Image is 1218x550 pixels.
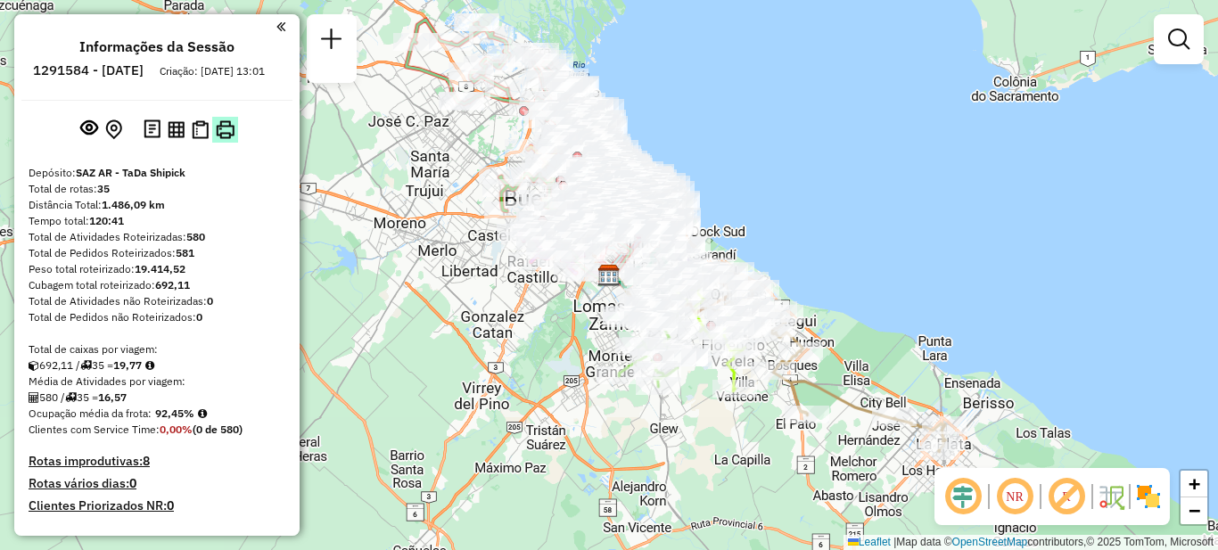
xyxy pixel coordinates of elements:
a: OpenStreetMap [952,536,1028,548]
img: Fluxo de ruas [1097,482,1125,511]
a: Zoom out [1181,497,1207,524]
div: Map data © contributors,© 2025 TomTom, Microsoft [844,535,1218,550]
strong: 0 [196,310,202,324]
div: Tempo total: [29,213,285,229]
span: Clientes com Service Time: [29,423,160,436]
strong: 35 [97,182,110,195]
button: Imprimir Rotas [212,117,238,143]
i: Total de rotas [65,392,77,403]
a: Zoom in [1181,471,1207,497]
strong: 0,00% [160,423,193,436]
strong: 581 [176,246,194,259]
div: Média de Atividades por viagem: [29,374,285,390]
div: Total de rotas: [29,181,285,197]
div: 580 / 35 = [29,390,285,406]
span: | [893,536,896,548]
strong: 1.486,09 km [102,198,165,211]
img: Exibir/Ocultar setores [1134,482,1163,511]
strong: (0 de 580) [193,423,243,436]
strong: SAZ AR - TaDa Shipick [76,166,185,179]
a: Leaflet [848,536,891,548]
i: Cubagem total roteirizado [29,360,39,371]
div: Cubagem total roteirizado: [29,277,285,293]
h4: Informações da Sessão [79,38,235,55]
a: Clique aqui para minimizar o painel [276,16,285,37]
strong: 580 [186,230,205,243]
h4: Rotas improdutivas: [29,454,285,469]
button: Centralizar mapa no depósito ou ponto de apoio [102,116,126,144]
em: Média calculada utilizando a maior ocupação (%Peso ou %Cubagem) de cada rota da sessão. Rotas cro... [198,408,207,419]
h6: 1291584 - [DATE] [33,62,144,78]
a: Nova sessão e pesquisa [314,21,350,62]
div: Total de Pedidos Roteirizados: [29,245,285,261]
span: Ocultar NR [993,475,1036,518]
div: Total de Pedidos não Roteirizados: [29,309,285,325]
span: Ocupação média da frota: [29,406,152,420]
strong: 19,77 [113,358,142,372]
img: SAZ AR - TaDa Shipick [597,264,621,287]
span: Exibir rótulo [1045,475,1088,518]
a: Exibir filtros [1161,21,1197,57]
strong: 92,45% [155,406,194,420]
button: Visualizar relatório de Roteirização [164,117,188,141]
div: Depósito: [29,165,285,181]
strong: 0 [129,475,136,491]
strong: 120:41 [89,214,124,227]
button: Visualizar Romaneio [188,117,212,143]
button: Exibir sessão original [77,115,102,144]
div: Total de Atividades não Roteirizadas: [29,293,285,309]
div: 692,11 / 35 = [29,357,285,374]
strong: 0 [167,497,174,513]
i: Meta Caixas/viagem: 1,00 Diferença: 18,77 [145,360,154,371]
i: Total de rotas [80,360,92,371]
h4: Clientes Priorizados NR: [29,498,285,513]
div: Peso total roteirizado: [29,261,285,277]
div: Distância Total: [29,197,285,213]
span: Ocultar deslocamento [942,475,984,518]
strong: 0 [207,294,213,308]
span: − [1189,499,1200,521]
strong: 8 [143,453,150,469]
span: + [1189,472,1200,495]
div: Total de Atividades Roteirizadas: [29,229,285,245]
strong: 692,11 [155,278,190,291]
i: Total de Atividades [29,392,39,403]
strong: 19.414,52 [135,262,185,275]
h4: Rotas vários dias: [29,476,285,491]
div: Total de caixas por viagem: [29,341,285,357]
strong: 16,57 [98,390,127,404]
div: Criação: [DATE] 13:01 [152,63,272,79]
button: Logs desbloquear sessão [140,116,164,144]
